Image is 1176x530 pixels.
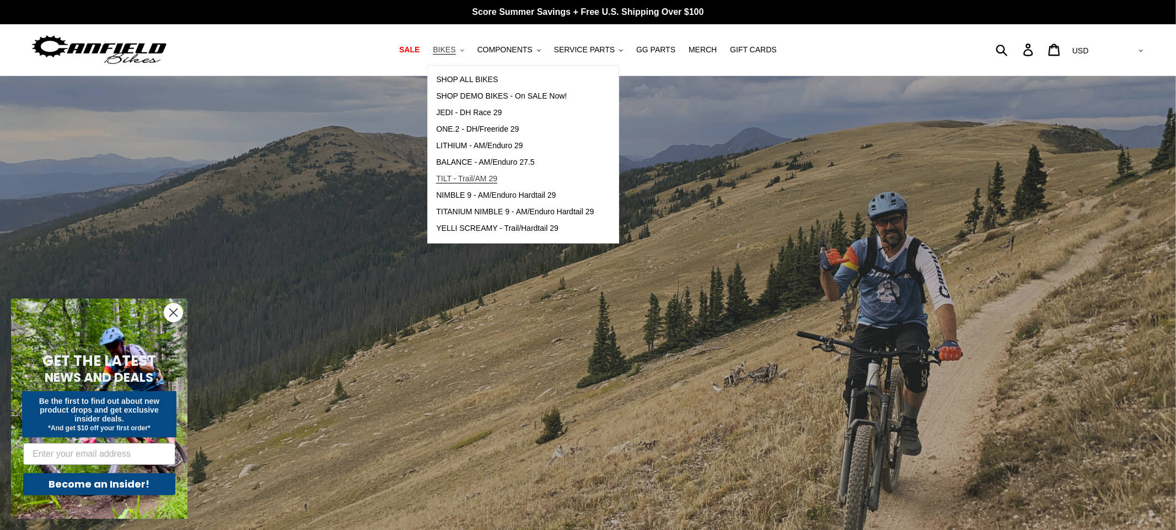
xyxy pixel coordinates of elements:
[436,158,534,167] span: BALANCE - AM/Enduro 27.5
[164,303,183,322] button: Close dialog
[683,42,722,57] a: MERCH
[39,397,160,423] span: Be the first to find out about new product drops and get exclusive insider deals.
[636,45,675,55] span: GG PARTS
[436,75,498,84] span: SHOP ALL BIKES
[428,105,602,121] a: JEDI - DH Race 29
[433,45,455,55] span: BIKES
[23,473,175,495] button: Become an Insider!
[689,45,717,55] span: MERCH
[394,42,425,57] a: SALE
[436,224,559,233] span: YELLI SCREAMY - Trail/Hardtail 29
[477,45,533,55] span: COMPONENTS
[436,141,523,150] span: LITHIUM - AM/Enduro 29
[472,42,546,57] button: COMPONENTS
[428,187,602,204] a: NIMBLE 9 - AM/Enduro Hardtail 29
[724,42,782,57] a: GIFT CARDS
[436,108,502,117] span: JEDI - DH Race 29
[42,351,156,371] span: GET THE LATEST
[428,220,602,237] a: YELLI SCREAMY - Trail/Hardtail 29
[436,174,497,183] span: TILT - Trail/AM 29
[436,207,594,217] span: TITANIUM NIMBLE 9 - AM/Enduro Hardtail 29
[554,45,615,55] span: SERVICE PARTS
[428,171,602,187] a: TILT - Trail/AM 29
[23,443,175,465] input: Enter your email address
[48,424,150,432] span: *And get $10 off your first order*
[428,154,602,171] a: BALANCE - AM/Enduro 27.5
[436,191,556,200] span: NIMBLE 9 - AM/Enduro Hardtail 29
[428,204,602,220] a: TITANIUM NIMBLE 9 - AM/Enduro Hardtail 29
[30,33,168,67] img: Canfield Bikes
[428,138,602,154] a: LITHIUM - AM/Enduro 29
[427,42,469,57] button: BIKES
[436,91,567,101] span: SHOP DEMO BIKES - On SALE Now!
[631,42,681,57] a: GG PARTS
[730,45,777,55] span: GIFT CARDS
[549,42,629,57] button: SERVICE PARTS
[428,88,602,105] a: SHOP DEMO BIKES - On SALE Now!
[1002,37,1030,62] input: Search
[399,45,420,55] span: SALE
[428,72,602,88] a: SHOP ALL BIKES
[45,369,154,386] span: NEWS AND DEALS
[428,121,602,138] a: ONE.2 - DH/Freeride 29
[436,125,519,134] span: ONE.2 - DH/Freeride 29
